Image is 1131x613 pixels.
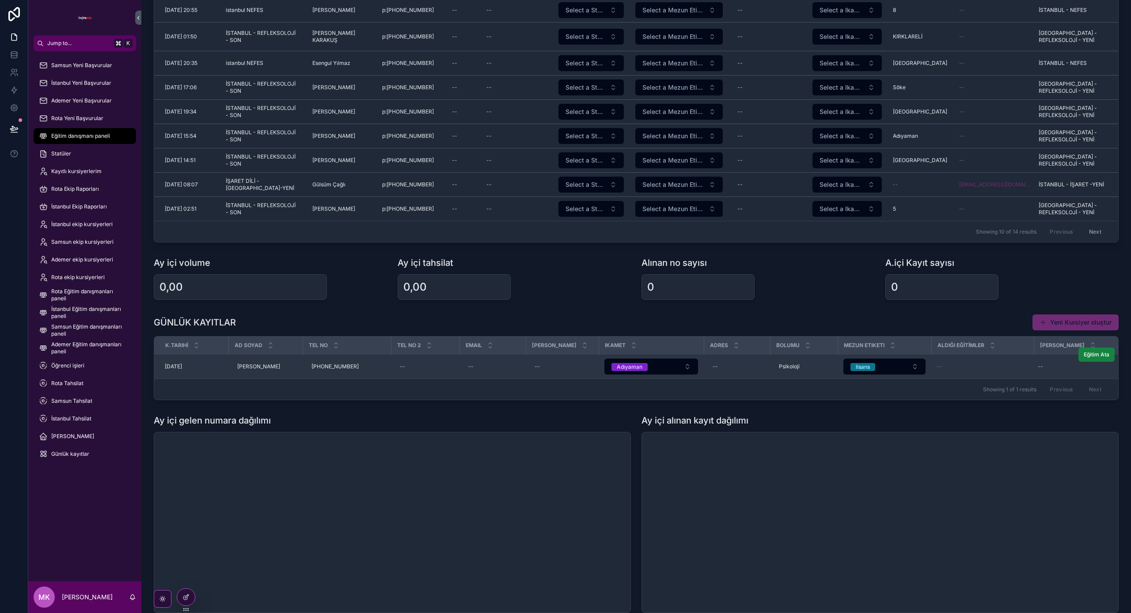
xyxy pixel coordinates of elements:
[486,60,492,67] div: --
[382,84,434,91] span: p:[PHONE_NUMBER]
[382,33,434,40] span: p:[PHONE_NUMBER]
[893,84,906,91] span: Söke
[893,205,896,212] span: 5
[486,157,492,164] div: --
[34,287,136,303] a: Rota Eğitim danışmanları paneli
[165,181,198,188] span: [DATE] 08:07
[820,132,864,140] span: Select a Ikamet
[34,110,136,126] a: Rota Yeni Başvurular
[486,205,492,212] div: --
[51,150,71,157] span: Statüler
[452,181,457,188] div: --
[959,181,1033,188] a: [EMAIL_ADDRESS][DOMAIN_NAME]
[51,274,105,281] span: Rota ekip kursiyerleri
[403,280,427,294] div: 0,00
[51,323,127,337] span: Samsun Eğitim danışmanları paneli
[51,221,113,228] span: İstanbul ekip kursiyerleri
[34,146,136,162] a: Statüler
[642,204,705,213] span: Select a Mezun Etiketi
[34,35,136,51] button: Jump to...K
[856,363,870,371] div: lisans
[565,32,606,41] span: Select a Statu
[51,288,127,302] span: Rota Eğitim danışmanları paneli
[959,132,964,140] span: --
[34,305,136,321] a: İstanbul Eğitim danışmanları paneli
[51,397,92,405] span: Samsun Tahsilat
[1032,314,1119,330] button: Yeni Kursiyer oluştur
[312,157,355,164] span: [PERSON_NAME]
[34,428,136,444] a: [PERSON_NAME]
[812,104,882,120] button: Select Button
[820,83,864,92] span: Select a Ikamet
[558,29,624,45] button: Select Button
[976,228,1036,235] span: Showing 10 of 14 results
[165,33,197,40] span: [DATE] 01:50
[820,32,864,41] span: Select a Ikamet
[226,7,263,14] span: istanbul NEFES
[226,129,298,143] span: İSTANBUL - REFLEKSOLOJİ - SON
[452,108,457,115] div: --
[959,33,964,40] span: --
[159,280,183,294] div: 0,00
[165,60,197,67] span: [DATE] 20:35
[486,132,492,140] div: --
[635,2,723,18] button: Select Button
[642,6,705,15] span: Select a Mezun Etiketi
[893,132,918,140] span: Adıyaman
[1083,225,1108,238] button: Next
[34,216,136,232] a: İstanbul ekip kursiyerleri
[635,128,723,144] button: Select Button
[382,60,434,67] span: p:[PHONE_NUMBER]
[642,83,705,92] span: Select a Mezun Etiketi
[466,342,482,349] span: Email
[812,177,882,193] button: Select Button
[535,363,540,370] div: --
[635,29,723,45] button: Select Button
[1040,342,1085,349] span: [PERSON_NAME]
[937,363,942,370] span: --
[51,433,94,440] span: [PERSON_NAME]
[34,269,136,285] a: Rota ekip kursiyerleri
[565,107,606,116] span: Select a Statu
[226,202,298,216] span: İSTANBUL - REFLEKSOLOJİ - SON
[635,104,723,120] button: Select Button
[812,55,882,71] button: Select Button
[820,6,864,15] span: Select a Ikamet
[565,59,606,68] span: Select a Statu
[226,105,298,119] span: İSTANBUL - REFLEKSOLOJİ - SON
[154,414,271,427] h1: Ay içi gelen numara dağılımı
[51,79,111,87] span: İstanbul Yeni Başvurular
[165,205,197,212] span: [DATE] 02:51
[737,132,743,140] div: --
[226,60,263,67] span: istanbul NEFES
[165,157,196,164] span: [DATE] 14:51
[398,257,453,269] h1: Ay içi tahsilat
[165,342,188,349] span: K.Tarihİ
[812,79,882,95] button: Select Button
[558,2,624,18] button: Select Button
[893,108,947,115] span: [GEOGRAPHIC_DATA]
[893,7,896,14] span: 8
[47,40,110,47] span: Jump to...
[1039,153,1107,167] span: [GEOGRAPHIC_DATA] - REFLEKSOLOJİ - YENİ
[642,107,705,116] span: Select a Mezun Etiketi
[34,57,136,73] a: Samsun Yeni Başvurular
[820,107,864,116] span: Select a Ikamet
[642,32,705,41] span: Select a Mezun Etiketi
[843,359,926,375] button: Select Button
[737,84,743,91] div: --
[51,341,127,355] span: Ademer Eğitim danışmanları paneli
[309,342,328,349] span: tel no
[1084,351,1109,358] span: Eğitim Ata
[312,108,355,115] span: [PERSON_NAME]
[776,342,800,349] span: Bolumu
[565,83,606,92] span: Select a Statu
[812,2,882,18] button: Select Button
[34,199,136,215] a: İstanbul Ekip Raporları
[235,342,262,349] span: ad soyad
[382,108,434,115] span: p:[PHONE_NUMBER]
[486,7,492,14] div: --
[51,306,127,320] span: İstanbul Eğitim danışmanları paneli
[1038,363,1043,370] div: --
